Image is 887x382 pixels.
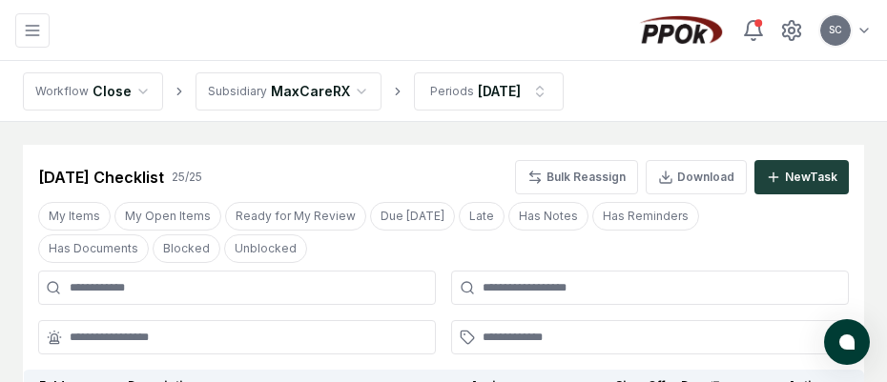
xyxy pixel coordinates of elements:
[515,160,638,194] button: Bulk Reassign
[508,202,588,231] button: Has Notes
[23,72,564,111] nav: breadcrumb
[414,72,564,111] button: Periods[DATE]
[818,13,853,48] button: SC
[646,160,747,194] button: Download
[153,234,220,263] button: Blocked
[754,160,849,194] button: NewTask
[478,81,521,101] div: [DATE]
[38,202,111,231] button: My Items
[172,169,202,186] div: 25 / 25
[635,15,727,46] img: PPOk logo
[208,83,267,100] div: Subsidiary
[430,83,474,100] div: Periods
[824,319,870,365] button: atlas-launcher
[592,202,699,231] button: Has Reminders
[224,234,307,263] button: Unblocked
[38,166,164,189] div: [DATE] Checklist
[370,202,455,231] button: Due Today
[225,202,366,231] button: Ready for My Review
[829,23,842,37] span: SC
[785,169,837,186] div: New Task
[114,202,221,231] button: My Open Items
[38,234,149,263] button: Has Documents
[459,202,505,231] button: Late
[35,83,89,100] div: Workflow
